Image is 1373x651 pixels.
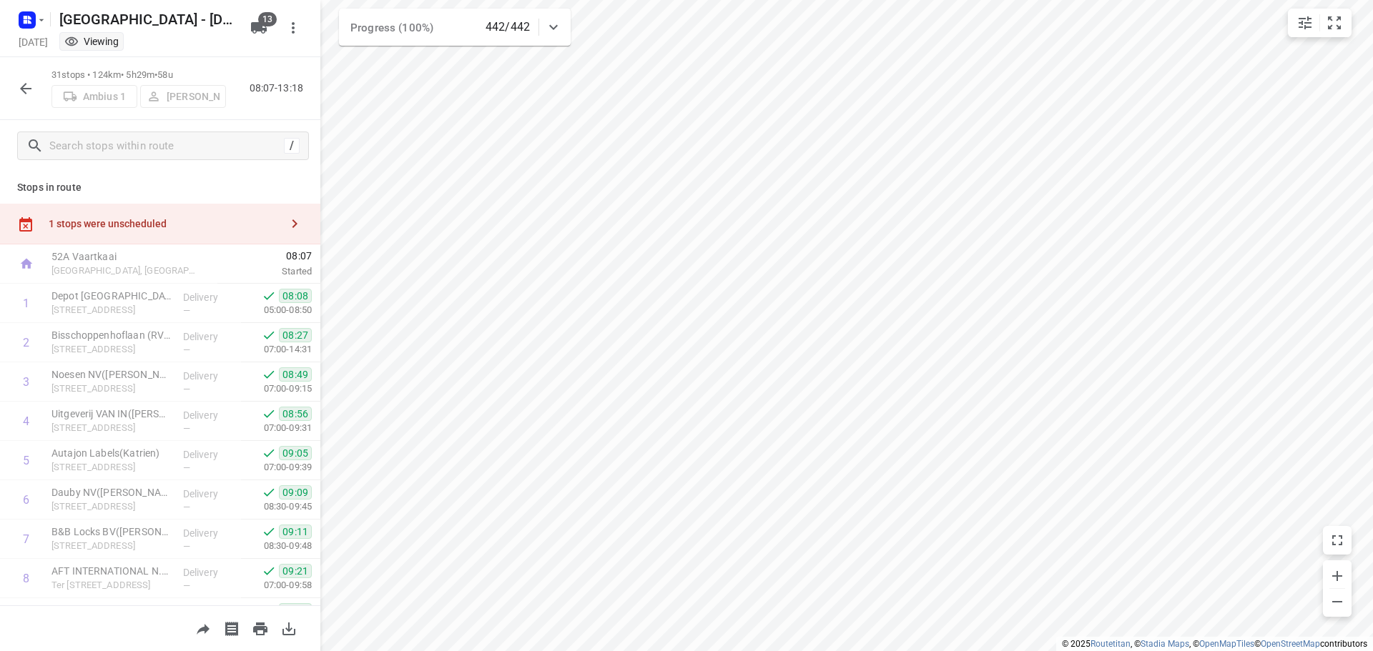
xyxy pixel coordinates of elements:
svg: Done [262,603,276,617]
p: Started [217,264,312,279]
p: 08:30-09:48 [241,539,312,553]
span: 08:27 [279,328,312,342]
p: Noesen NV(Regine Deschepper) [51,367,172,382]
div: 2 [23,336,29,349]
span: • [154,69,157,80]
span: 08:07 [217,249,312,263]
p: 08:07-13:18 [250,81,309,96]
p: Ter [STREET_ADDRESS] [51,578,172,592]
p: [STREET_ADDRESS] [51,500,172,514]
div: 1 [23,297,29,310]
svg: Done [262,407,276,421]
span: 13 [258,12,277,26]
svg: Done [262,289,276,303]
span: Print route [246,621,275,635]
p: 31 stops • 124km • 5h29m [51,69,226,82]
button: Fit zoom [1320,9,1349,37]
p: Bisschoppenhoflaan 1, Deurne [51,342,172,357]
span: 08:08 [279,289,312,303]
input: Search stops within route [49,135,284,157]
span: 58u [157,69,172,80]
p: Delivery [183,447,236,462]
span: — [183,541,190,552]
span: 09:09 [279,485,312,500]
p: B&B Locks BV(Nathalie Boeckx) [51,525,172,539]
span: — [183,462,190,473]
div: / [284,138,300,154]
div: 8 [23,572,29,585]
p: [STREET_ADDRESS] [51,539,172,553]
p: KLINGER Belgium NV(Viviane Theuwissen) [51,603,172,617]
li: © 2025 , © , © © contributors [1062,639,1367,649]
div: 7 [23,532,29,546]
p: Stops in route [17,180,303,195]
p: 07:00-09:15 [241,382,312,396]
p: AFT INTERNATIONAL N.V.(Cedric Speelman) [51,564,172,578]
p: Autajon Labels(Katrien) [51,446,172,460]
p: Delivery [183,329,236,344]
a: Routetitan [1091,639,1131,649]
p: Delivery [183,526,236,540]
svg: Done [262,367,276,382]
p: 05:00-08:50 [241,303,312,317]
span: — [183,384,190,394]
span: — [183,423,190,434]
p: 07:00-09:31 [241,421,312,435]
span: — [183,305,190,316]
svg: Done [262,525,276,539]
div: Progress (100%)442/442 [339,9,571,46]
p: 442/442 [486,19,530,36]
p: Delivery [183,487,236,501]
span: 08:56 [279,407,312,421]
p: 07:00-09:39 [241,460,312,474]
span: 09:24 [279,603,312,617]
p: Nijverheidsstraat 54H, Wommelgem [51,382,172,396]
span: — [183,344,190,355]
button: Map settings [1291,9,1319,37]
p: Delivery [183,605,236,619]
p: Bisschoppenhoflaan (RVP 122)(Cheyenne Steeman (RVP 122)) [51,328,172,342]
a: Stadia Maps [1141,639,1189,649]
span: Share route [189,621,217,635]
span: 09:21 [279,564,312,578]
span: 09:05 [279,446,312,460]
a: OpenMapTiles [1199,639,1254,649]
span: — [183,580,190,591]
span: Download route [275,621,303,635]
svg: Done [262,328,276,342]
p: [GEOGRAPHIC_DATA], [GEOGRAPHIC_DATA] [51,264,200,278]
p: Delivery [183,290,236,304]
p: Delivery [183,565,236,580]
p: Uitgeverij VAN IN(Leen Wouters) [51,407,172,421]
span: Progress (100%) [350,21,433,34]
p: [STREET_ADDRESS] [51,460,172,474]
span: 09:11 [279,525,312,539]
p: 07:00-09:58 [241,578,312,592]
p: 08:30-09:45 [241,500,312,514]
button: 13 [245,14,273,42]
svg: Done [262,485,276,500]
div: 5 [23,454,29,467]
p: 52A Vaartkaai [51,249,200,264]
span: 08:49 [279,367,312,382]
div: small contained button group [1288,9,1352,37]
span: Print shipping labels [217,621,246,635]
p: Delivery [183,408,236,422]
span: — [183,502,190,512]
p: 07:00-14:31 [241,342,312,357]
div: Viewing [64,34,119,49]
div: 6 [23,493,29,507]
p: Nijverheidsstraat 92/5, Wommelgem [51,421,172,435]
p: Delivery [183,369,236,383]
div: 1 stops were unscheduled [49,218,280,229]
svg: Done [262,564,276,578]
p: Depot België(Depot België) [51,289,172,303]
p: [STREET_ADDRESS] [51,303,172,317]
div: 3 [23,375,29,389]
p: Dauby NV(Patricia Corluy) [51,485,172,500]
svg: Done [262,446,276,460]
div: 4 [23,414,29,428]
a: OpenStreetMap [1261,639,1320,649]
